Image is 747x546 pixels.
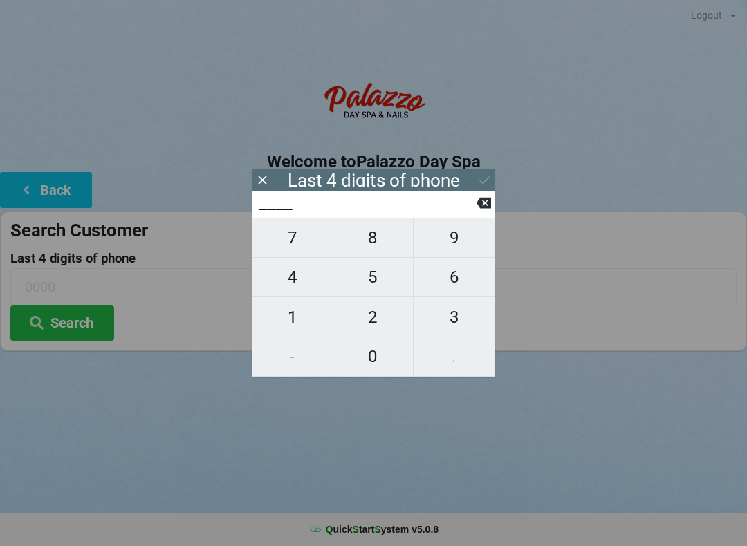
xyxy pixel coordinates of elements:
button: 7 [252,218,333,258]
button: 3 [414,297,495,337]
span: 5 [333,263,414,292]
button: 5 [333,258,414,297]
button: 6 [414,258,495,297]
div: Last 4 digits of phone [288,173,460,187]
button: 9 [414,218,495,258]
span: 4 [252,263,333,292]
span: 8 [333,223,414,252]
span: 1 [252,303,333,332]
span: 0 [333,342,414,371]
span: 6 [414,263,495,292]
span: 2 [333,303,414,332]
button: 8 [333,218,414,258]
button: 2 [333,297,414,337]
button: 0 [333,337,414,377]
span: 7 [252,223,333,252]
button: 1 [252,297,333,337]
span: 3 [414,303,495,332]
span: 9 [414,223,495,252]
button: 4 [252,258,333,297]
